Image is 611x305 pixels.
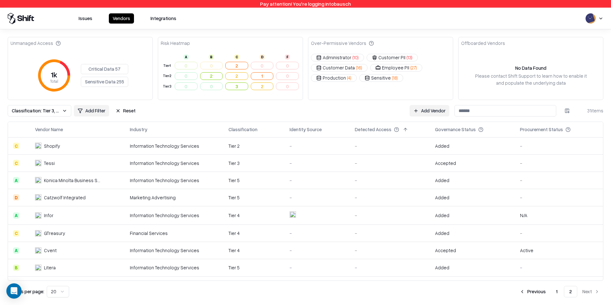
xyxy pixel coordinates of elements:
[407,54,412,61] span: ( 13 )
[355,264,425,271] div: -
[228,126,257,133] div: Classification
[44,230,65,237] div: GTreasury
[130,177,218,184] div: Information Technology Services
[44,143,60,149] div: Shopify
[75,13,96,24] button: Issues
[290,143,345,149] div: -
[228,264,279,271] div: Tier 5
[81,64,128,74] button: Critical Data 57
[564,286,577,297] button: 2
[290,177,345,184] div: -
[474,73,588,86] div: Please contact Shift Support to learn how to enable it and populate the underlying data
[6,283,22,299] div: Open Intercom Messenger
[355,247,425,254] div: -
[13,247,19,254] div: A
[162,73,172,79] div: Tier 2
[435,194,449,201] div: Added
[290,230,345,237] div: -
[44,247,57,254] div: Cvent
[520,143,598,149] div: -
[228,212,279,219] div: Tier 4
[355,177,425,184] div: -
[228,230,279,237] div: Tier 4
[130,126,147,133] div: Industry
[13,212,19,219] div: A
[130,264,218,271] div: Information Technology Services
[200,72,223,80] button: 2
[162,63,172,68] div: Tier 1
[520,160,598,167] div: -
[520,126,563,133] div: Procurement Status
[130,160,218,167] div: Information Technology Services
[251,72,274,80] button: 1
[35,247,41,254] img: Cvent
[311,64,368,72] button: Customer Data(16)
[290,194,345,201] div: -
[355,160,425,167] div: -
[435,126,476,133] div: Governance Status
[285,54,290,60] div: F
[520,230,598,237] div: -
[355,143,425,149] div: -
[162,84,172,89] div: Tier 3
[520,194,598,201] div: -
[13,143,19,149] div: C
[35,265,41,271] img: Litera
[13,160,19,166] div: C
[51,70,57,79] tspan: 1k
[130,247,218,254] div: Information Technology Services
[35,194,41,201] img: Catzwolf Integrated
[13,194,19,201] div: D
[515,206,603,225] td: N/A
[290,160,345,167] div: -
[311,54,364,61] button: Administrator(10)
[435,264,449,271] div: Added
[50,79,58,84] tspan: Total
[355,212,425,219] div: -
[228,160,279,167] div: Tier 3
[44,160,55,167] div: Tessi
[290,211,296,218] img: entra.microsoft.com
[35,160,41,166] img: Tessi
[356,64,362,71] span: ( 16 )
[147,13,180,24] button: Integrations
[81,77,128,87] button: Sensitive Data 255
[161,40,190,46] div: Risk Heatmap
[13,265,19,271] div: B
[516,286,550,297] button: Previous
[353,54,359,61] span: ( 10 )
[435,143,449,149] div: Added
[392,74,398,81] span: ( 18 )
[184,54,189,60] div: A
[311,74,357,82] button: Production(4)
[411,64,417,71] span: ( 27 )
[355,194,425,201] div: -
[290,264,345,271] div: -
[12,107,60,114] span: Classification: Tier 3, Tier 2, Tier 5, Tier 1, Tier 4
[520,177,598,184] div: -
[355,230,425,237] div: -
[435,230,449,237] div: Added
[551,286,563,297] button: 1
[225,72,248,80] button: 2
[347,74,351,81] span: ( 4 )
[8,105,71,117] button: Classification: Tier 3, Tier 2, Tier 5, Tier 1, Tier 4
[44,194,86,201] div: Catzwolf Integrated
[11,40,61,46] div: Unmanaged Access
[225,82,248,90] button: 3
[260,54,265,60] div: D
[435,212,449,219] div: Added
[130,212,218,219] div: Information Technology Services
[515,65,546,71] div: No Data Found
[112,105,139,117] button: Reset
[44,212,53,219] div: Infor
[35,230,41,237] img: GTreasury
[516,286,603,297] nav: pagination
[130,230,218,237] div: Financial Services
[228,177,279,184] div: Tier 5
[74,105,109,117] button: Add Filter
[410,105,449,117] a: Add Vendor
[370,64,422,72] button: Employee PII(27)
[228,194,279,201] div: Tier 5
[35,126,63,133] div: Vendor Name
